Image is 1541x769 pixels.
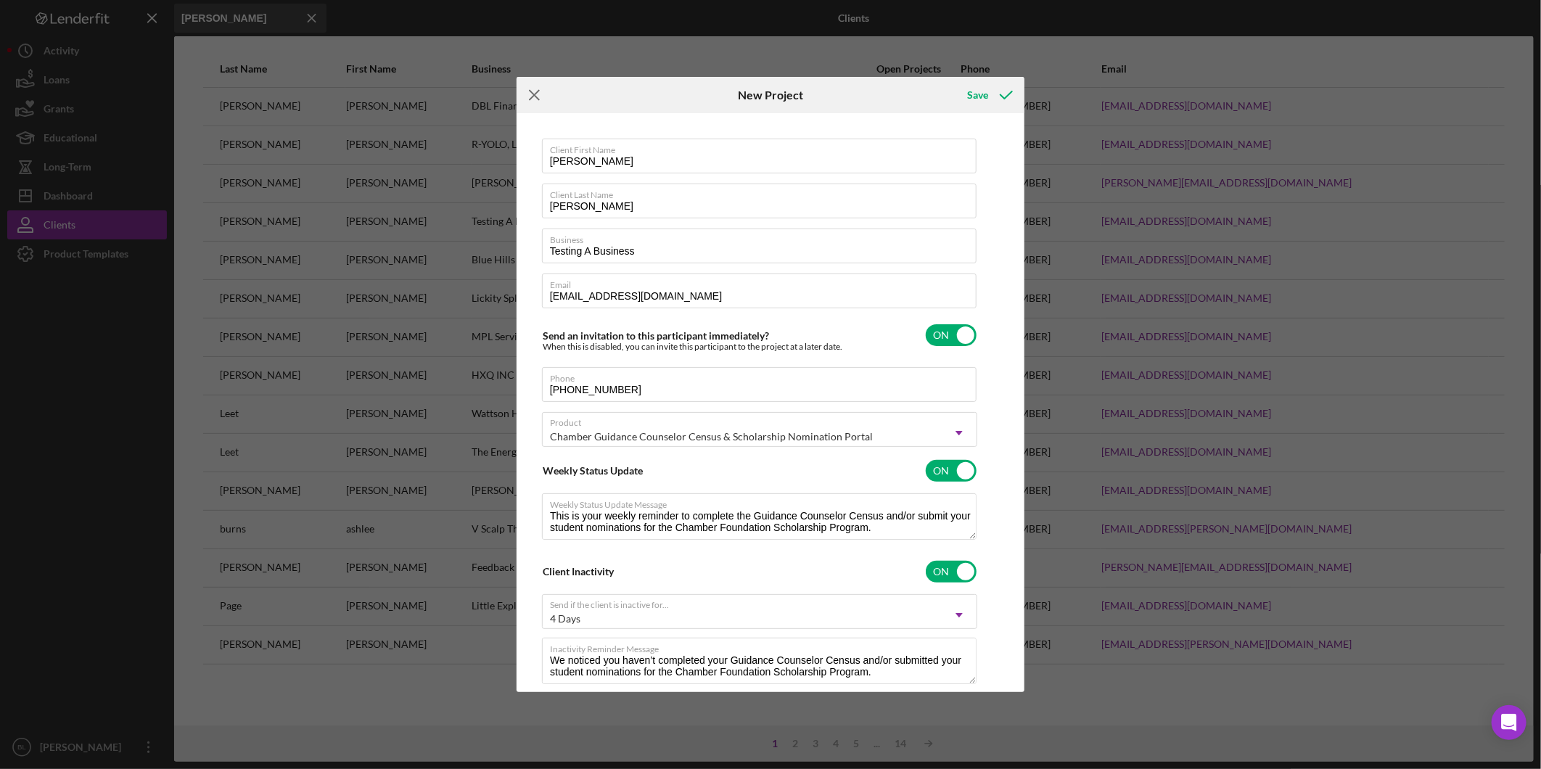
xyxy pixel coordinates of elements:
[543,342,842,352] div: When this is disabled, you can invite this participant to the project at a later date.
[550,638,977,654] label: Inactivity Reminder Message
[542,638,977,684] textarea: We noticed you haven’t completed your Guidance Counselor Census and/or submitted your student nom...
[967,81,988,110] div: Save
[550,431,873,443] div: Chamber Guidance Counselor Census & Scholarship Nomination Portal
[738,89,803,102] h6: New Project
[550,368,977,384] label: Phone
[953,81,1024,110] button: Save
[543,464,643,477] label: Weekly Status Update
[542,493,977,540] textarea: This is your weekly reminder to complete the Guidance Counselor Census and/or submit your student...
[543,329,769,342] label: Send an invitation to this participant immediately?
[1492,705,1526,740] div: Open Intercom Messenger
[550,184,977,200] label: Client Last Name
[550,494,977,510] label: Weekly Status Update Message
[543,565,614,577] label: Client Inactivity
[550,613,580,625] div: 4 Days
[550,274,977,290] label: Email
[550,229,977,245] label: Business
[550,139,977,155] label: Client First Name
